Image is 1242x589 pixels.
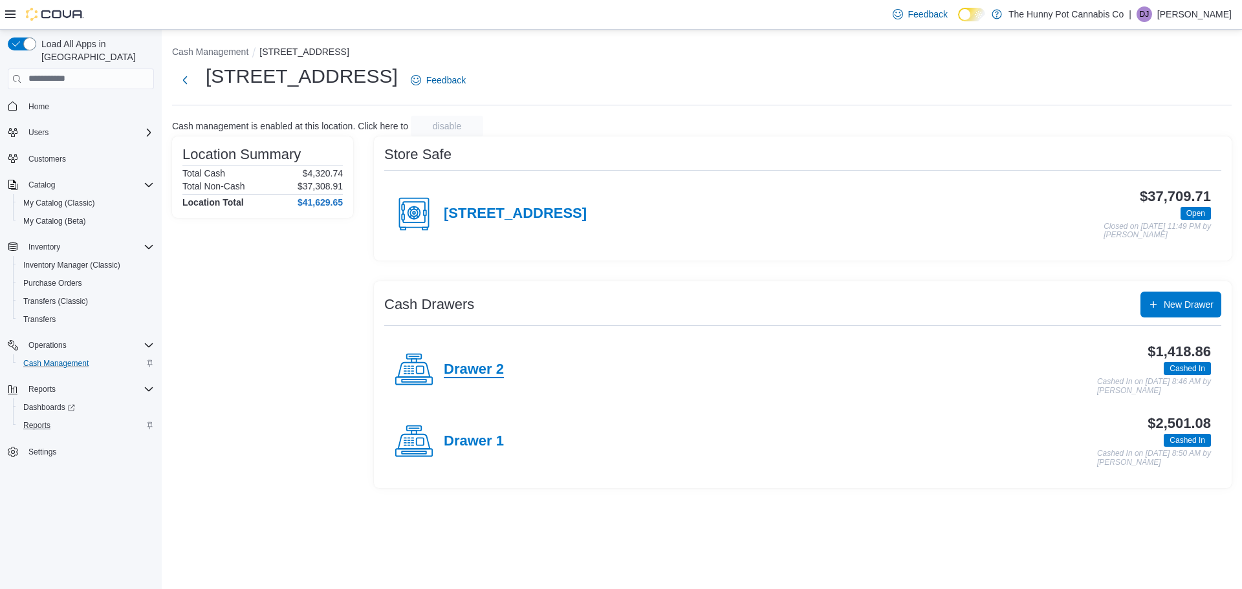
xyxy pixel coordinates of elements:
input: Dark Mode [958,8,985,21]
span: Transfers [18,312,154,327]
button: Customers [3,149,159,168]
button: My Catalog (Beta) [13,212,159,230]
nav: Complex example [8,92,154,495]
span: Open [1186,208,1205,219]
button: Operations [3,336,159,354]
span: Inventory [28,242,60,252]
img: Cova [26,8,84,21]
button: Purchase Orders [13,274,159,292]
a: Dashboards [13,398,159,416]
button: Cash Management [172,47,248,57]
span: Cash Management [23,358,89,369]
h3: Store Safe [384,147,452,162]
span: Dashboards [18,400,154,415]
p: Cash management is enabled at this location. Click here to [172,121,408,131]
button: disable [411,116,483,136]
a: My Catalog (Classic) [18,195,100,211]
span: Reports [18,418,154,433]
span: Load All Apps in [GEOGRAPHIC_DATA] [36,37,154,63]
button: Inventory [23,239,65,255]
button: Settings [3,442,159,461]
h4: $41,629.65 [298,197,343,208]
span: Home [23,98,154,114]
h4: [STREET_ADDRESS] [444,206,587,222]
span: Customers [23,151,154,167]
a: Home [23,99,54,114]
button: Operations [23,337,72,353]
span: Catalog [23,177,154,193]
p: | [1129,6,1131,22]
button: [STREET_ADDRESS] [259,47,349,57]
nav: An example of EuiBreadcrumbs [172,45,1232,61]
span: Purchase Orders [23,278,82,288]
h3: Location Summary [182,147,301,162]
a: Transfers (Classic) [18,294,93,309]
button: New Drawer [1140,292,1221,317]
a: Cash Management [18,356,94,371]
span: Cashed In [1170,434,1205,446]
span: Reports [23,420,50,431]
button: Inventory [3,238,159,256]
p: The Hunny Pot Cannabis Co [1008,6,1124,22]
button: Inventory Manager (Classic) [13,256,159,274]
span: Dashboards [23,402,75,412]
span: Reports [23,381,154,397]
span: Customers [28,154,66,164]
span: Cashed In [1164,362,1211,375]
span: Settings [23,444,154,460]
span: Operations [23,337,154,353]
span: Feedback [908,8,948,21]
span: Reports [28,384,56,394]
a: Purchase Orders [18,275,87,291]
span: Users [28,127,49,138]
button: Cash Management [13,354,159,372]
span: Feedback [426,74,466,87]
button: Next [172,67,198,93]
span: DJ [1140,6,1149,22]
span: My Catalog (Classic) [18,195,154,211]
a: Transfers [18,312,61,327]
span: Transfers (Classic) [23,296,88,306]
h3: $2,501.08 [1148,416,1211,431]
a: Settings [23,444,61,460]
span: Inventory Manager (Classic) [23,260,120,270]
button: Catalog [3,176,159,194]
span: My Catalog (Beta) [23,216,86,226]
a: Inventory Manager (Classic) [18,257,125,273]
div: Dave Johnston [1137,6,1152,22]
a: Feedback [888,1,953,27]
span: My Catalog (Beta) [18,213,154,229]
span: My Catalog (Classic) [23,198,95,208]
span: Transfers (Classic) [18,294,154,309]
p: Closed on [DATE] 11:49 PM by [PERSON_NAME] [1104,222,1211,240]
h3: Cash Drawers [384,297,474,312]
a: Feedback [406,67,471,93]
button: Reports [3,380,159,398]
p: Cashed In on [DATE] 8:46 AM by [PERSON_NAME] [1097,378,1211,395]
span: Open [1181,207,1211,220]
span: Users [23,125,154,140]
p: [PERSON_NAME] [1157,6,1232,22]
span: Purchase Orders [18,275,154,291]
h6: Total Non-Cash [182,181,245,191]
a: Customers [23,151,71,167]
span: Cash Management [18,356,154,371]
span: Operations [28,340,67,350]
button: Transfers [13,310,159,328]
button: Transfers (Classic) [13,292,159,310]
button: Users [3,123,159,142]
h1: [STREET_ADDRESS] [206,63,398,89]
span: Cashed In [1164,434,1211,447]
button: Home [3,97,159,116]
span: Home [28,102,49,112]
span: Catalog [28,180,55,190]
h4: Drawer 1 [444,433,504,450]
a: Reports [18,418,56,433]
button: Users [23,125,54,140]
span: Transfers [23,314,56,325]
h3: $37,709.71 [1140,189,1211,204]
button: My Catalog (Classic) [13,194,159,212]
button: Reports [23,381,61,397]
p: $37,308.91 [298,181,343,191]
